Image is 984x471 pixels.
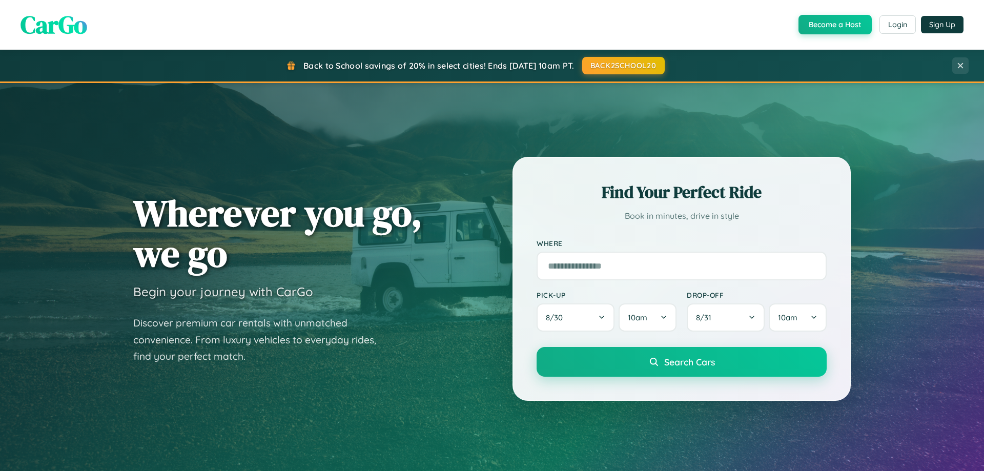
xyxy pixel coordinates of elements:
button: Login [879,15,916,34]
label: Pick-up [537,291,676,299]
h2: Find Your Perfect Ride [537,181,827,203]
p: Book in minutes, drive in style [537,209,827,223]
button: Become a Host [798,15,872,34]
span: Back to School savings of 20% in select cities! Ends [DATE] 10am PT. [303,60,574,71]
label: Where [537,239,827,248]
span: 8 / 31 [696,313,716,322]
span: CarGo [20,8,87,42]
button: 10am [769,303,827,332]
button: 10am [619,303,676,332]
button: 8/30 [537,303,614,332]
h1: Wherever you go, we go [133,193,422,274]
button: BACK2SCHOOL20 [582,57,665,74]
button: Sign Up [921,16,963,33]
span: 10am [628,313,647,322]
button: 8/31 [687,303,765,332]
p: Discover premium car rentals with unmatched convenience. From luxury vehicles to everyday rides, ... [133,315,389,365]
h3: Begin your journey with CarGo [133,284,313,299]
span: 8 / 30 [546,313,568,322]
span: Search Cars [664,356,715,367]
span: 10am [778,313,797,322]
label: Drop-off [687,291,827,299]
button: Search Cars [537,347,827,377]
